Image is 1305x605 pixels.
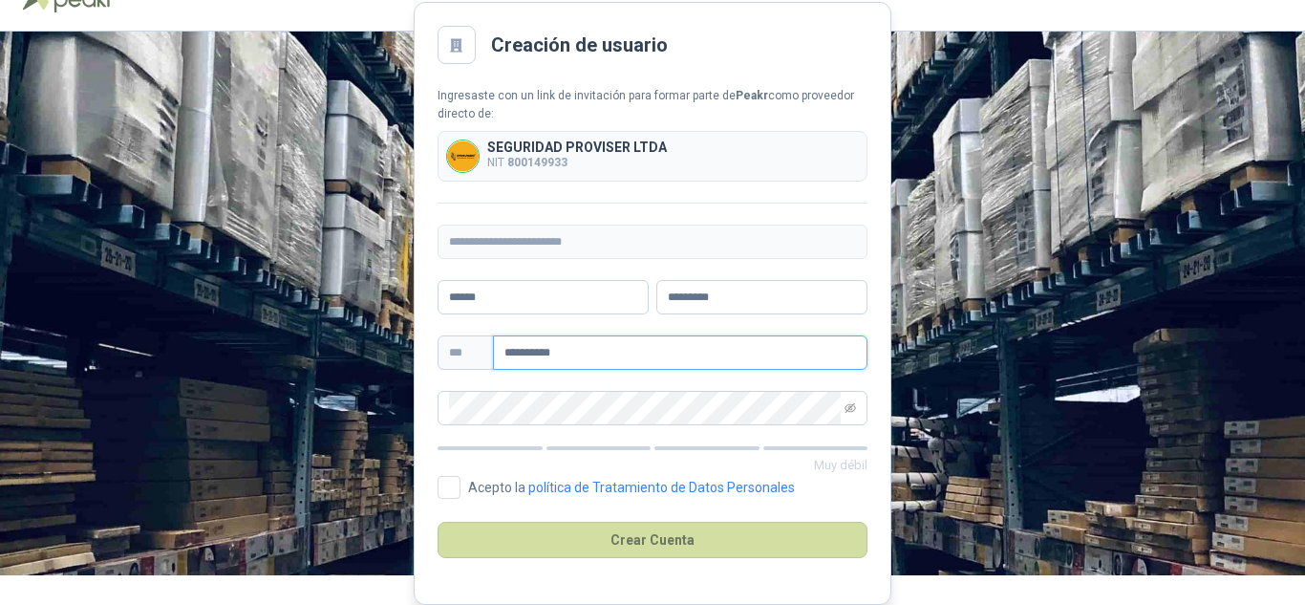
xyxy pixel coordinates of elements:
[438,87,867,123] div: Ingresaste con un link de invitación para formar parte de como proveedor directo de:
[460,481,802,494] span: Acepto la
[736,89,768,102] b: Peakr
[491,31,668,60] h2: Creación de usuario
[438,456,867,475] p: Muy débil
[447,140,479,172] img: Company Logo
[438,522,867,558] button: Crear Cuenta
[845,402,856,414] span: eye-invisible
[528,480,795,495] a: política de Tratamiento de Datos Personales
[487,140,667,154] p: SEGURIDAD PROVISER LTDA
[487,154,667,172] p: NIT
[507,156,567,169] b: 800149933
